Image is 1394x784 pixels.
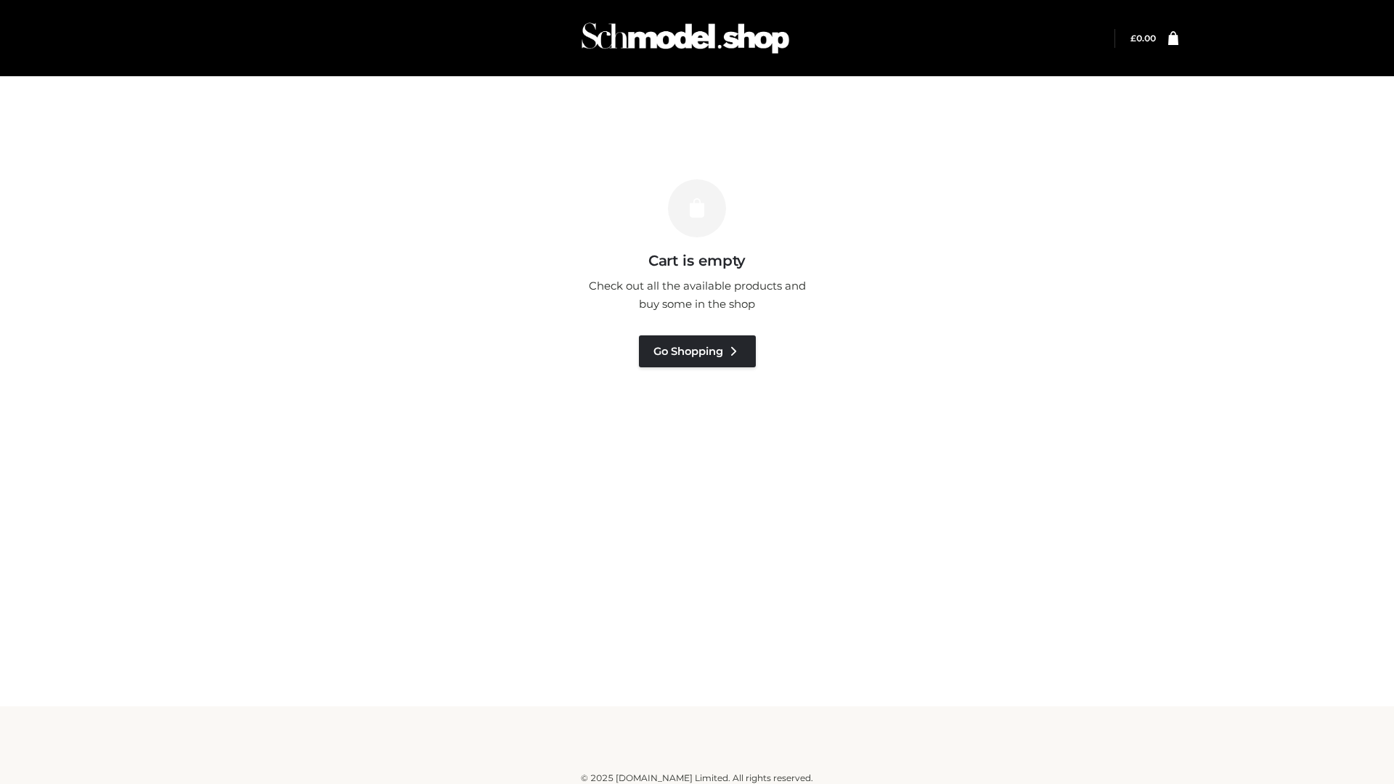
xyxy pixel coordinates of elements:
[248,252,1146,269] h3: Cart is empty
[1130,33,1156,44] bdi: 0.00
[576,9,794,67] img: Schmodel Admin 964
[1130,33,1136,44] span: £
[639,335,756,367] a: Go Shopping
[581,277,813,314] p: Check out all the available products and buy some in the shop
[1130,33,1156,44] a: £0.00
